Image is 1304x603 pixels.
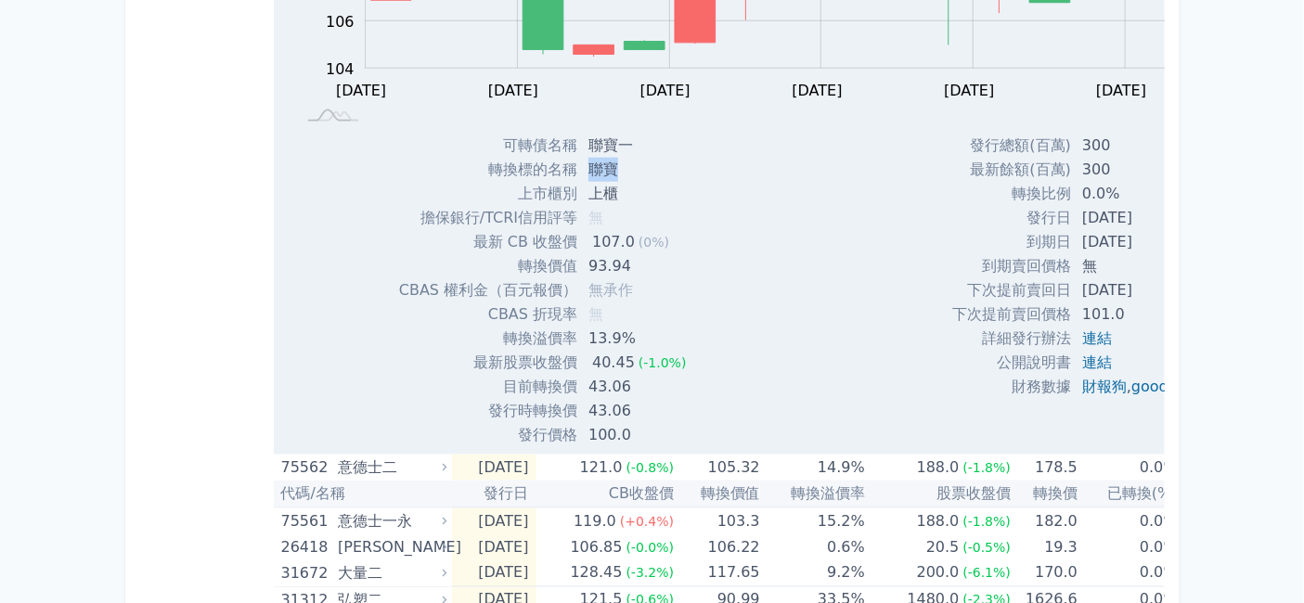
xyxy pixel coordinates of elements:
td: 最新餘額(百萬) [952,158,1071,182]
td: 最新股票收盤價 [399,351,577,375]
tspan: [DATE] [793,83,843,100]
span: (-3.2%) [626,566,675,581]
span: (-0.0%) [626,540,675,555]
td: 轉換價值 [399,254,577,278]
td: [DATE] [452,507,536,534]
td: 101.0 [1071,302,1211,327]
td: [DATE] [1071,230,1211,254]
span: 無承作 [588,281,633,299]
td: 發行日 [952,206,1071,230]
tspan: [DATE] [336,83,386,100]
td: 聯寶 [577,158,701,182]
div: 75562 [281,455,334,481]
th: 代碼/名稱 [274,481,453,507]
td: 目前轉換價 [399,375,577,399]
td: 發行時轉換價 [399,399,577,423]
td: 100.0 [577,423,701,447]
td: 轉換溢價率 [399,327,577,351]
div: 75561 [281,508,334,534]
span: 無 [588,209,603,226]
td: CBAS 折現率 [399,302,577,327]
td: 19.3 [1011,534,1078,560]
div: 121.0 [576,455,626,481]
a: 財報狗 [1082,378,1127,395]
tspan: [DATE] [488,83,538,100]
td: 43.06 [577,399,701,423]
td: 182.0 [1011,507,1078,534]
th: 轉換溢價率 [760,481,865,507]
span: (-6.1%) [963,566,1012,581]
span: (-0.8%) [626,460,675,475]
th: CB收盤價 [536,481,675,507]
td: 170.0 [1011,560,1078,587]
td: 轉換標的名稱 [399,158,577,182]
td: 無 [1071,254,1211,278]
td: 最新 CB 收盤價 [399,230,577,254]
th: 股票收盤價 [865,481,1011,507]
td: 發行總額(百萬) [952,134,1071,158]
td: 0.6% [760,534,865,560]
td: 到期日 [952,230,1071,254]
div: 200.0 [913,560,963,586]
span: 無 [588,305,603,323]
td: 發行價格 [399,423,577,447]
td: [DATE] [1071,206,1211,230]
span: (-0.5%) [963,540,1012,555]
span: (-1.8%) [963,460,1012,475]
td: 14.9% [760,455,865,481]
a: 連結 [1082,353,1112,371]
a: 連結 [1082,329,1112,347]
th: 已轉換(%) [1078,481,1178,507]
td: 財務數據 [952,375,1071,399]
tspan: [DATE] [1097,83,1147,100]
td: [DATE] [452,560,536,587]
td: 0.0% [1078,560,1178,587]
td: 43.06 [577,375,701,399]
span: (0%) [639,235,669,250]
td: 15.2% [760,507,865,534]
div: 意德士二 [338,455,443,481]
td: 公開說明書 [952,351,1071,375]
td: 117.65 [674,560,760,587]
div: 106.85 [567,534,626,560]
div: 188.0 [913,455,963,481]
a: goodinfo [1131,378,1196,395]
span: (-1.8%) [963,514,1012,529]
td: 300 [1071,158,1211,182]
span: (-1.0%) [639,355,687,370]
div: 31672 [281,560,334,586]
td: 93.94 [577,254,701,278]
td: CBAS 權利金（百元報價） [399,278,577,302]
div: 128.45 [567,560,626,586]
div: 大量二 [338,560,443,586]
td: 103.3 [674,507,760,534]
td: 105.32 [674,455,760,481]
td: 到期賣回價格 [952,254,1071,278]
td: 9.2% [760,560,865,587]
td: [DATE] [1071,278,1211,302]
tspan: [DATE] [945,83,995,100]
tspan: [DATE] [640,83,691,100]
td: 上市櫃別 [399,182,577,206]
td: , [1071,375,1211,399]
td: 0.0% [1078,534,1178,560]
td: 可轉債名稱 [399,134,577,158]
td: 下次提前賣回價格 [952,302,1071,327]
td: 轉換比例 [952,182,1071,206]
span: (+0.4%) [620,514,674,529]
td: 13.9% [577,327,701,351]
div: 119.0 [570,508,620,534]
td: 上櫃 [577,182,701,206]
div: 26418 [281,534,334,560]
td: 下次提前賣回日 [952,278,1071,302]
div: 20.5 [923,534,963,560]
th: 轉換價 [1011,481,1078,507]
td: 詳細發行辦法 [952,327,1071,351]
div: 188.0 [913,508,963,534]
div: [PERSON_NAME] [338,534,443,560]
td: 0.0% [1078,507,1178,534]
div: 40.45 [588,351,639,375]
div: 107.0 [588,230,639,254]
td: 0.0% [1078,455,1178,481]
td: 聯寶一 [577,134,701,158]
